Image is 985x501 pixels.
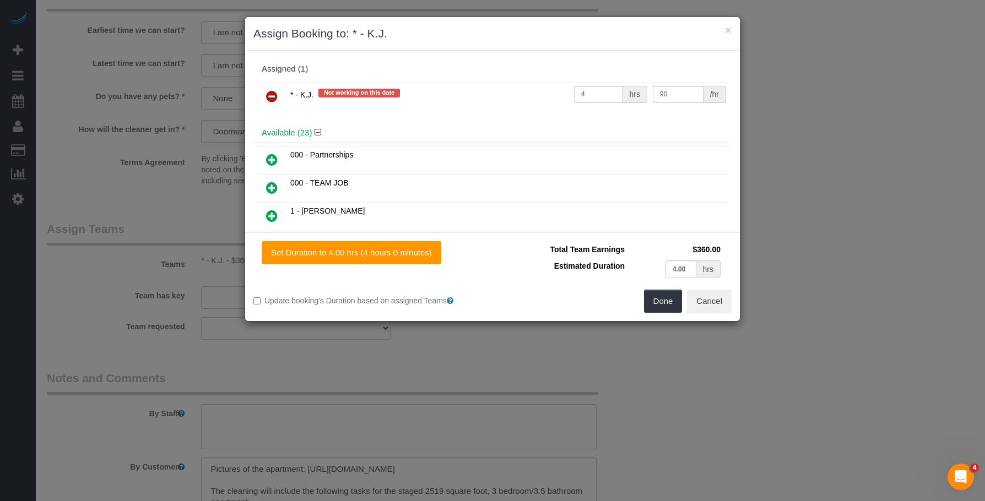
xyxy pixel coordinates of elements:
div: hrs [696,260,721,277]
h4: Available (23) [262,128,723,138]
div: /hr [703,86,726,103]
span: * - K.J. [290,90,313,99]
span: 000 - Partnerships [290,150,353,159]
button: Done [644,290,683,313]
button: Set Duration to 4.00 hrs (4 hours 0 minutes) [262,241,441,264]
h3: Assign Booking to: * - K.J. [253,25,732,42]
input: Update booking's Duration based on assigned Teams [253,297,261,304]
iframe: Intercom live chat [948,464,974,490]
div: hrs [623,86,647,103]
label: Update booking's Duration based on assigned Teams [253,295,484,306]
button: × [725,24,732,36]
button: Cancel [687,290,732,313]
span: Estimated Duration [554,262,625,270]
td: $360.00 [627,241,723,258]
td: Total Team Earnings [501,241,627,258]
span: 000 - TEAM JOB [290,178,349,187]
span: 4 [970,464,979,472]
span: 1 - [PERSON_NAME] [290,206,365,215]
span: Not working on this date [318,89,400,97]
div: Assigned (1) [262,64,723,74]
